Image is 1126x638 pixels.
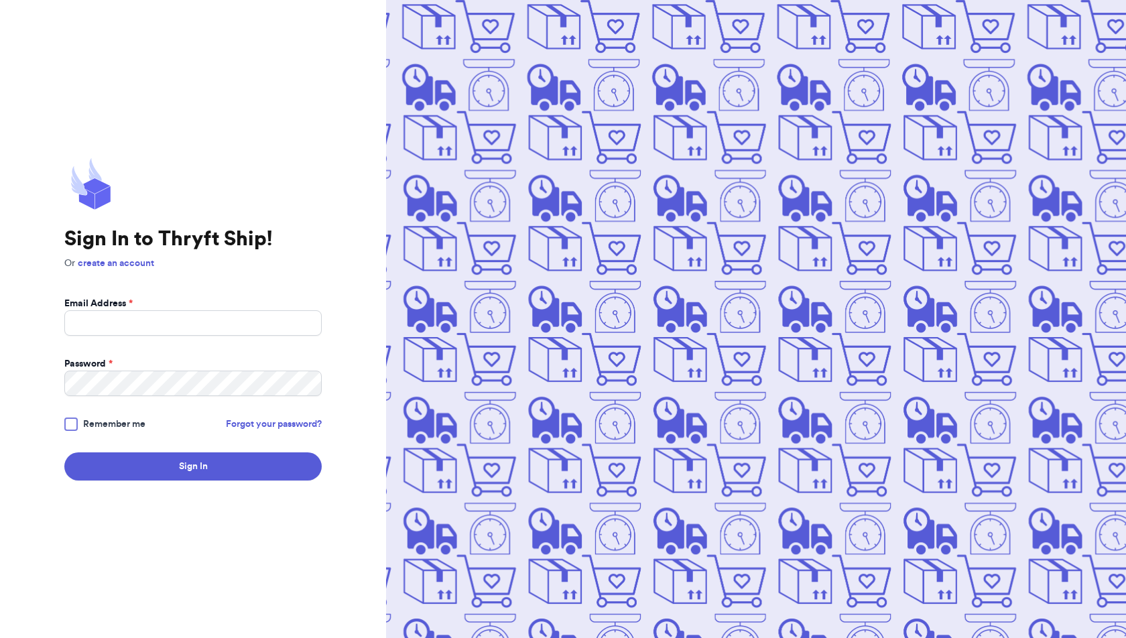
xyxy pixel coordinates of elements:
a: create an account [78,259,154,268]
a: Forgot your password? [226,418,322,431]
button: Sign In [64,452,322,481]
h1: Sign In to Thryft Ship! [64,227,322,251]
span: Remember me [83,418,145,431]
label: Password [64,357,113,371]
p: Or [64,257,322,270]
label: Email Address [64,297,133,310]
